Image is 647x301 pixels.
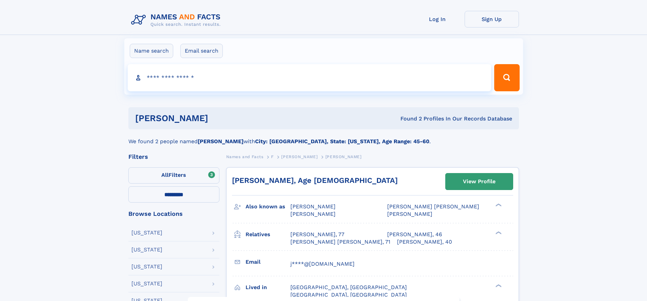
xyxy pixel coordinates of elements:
[180,44,223,58] label: Email search
[463,174,496,189] div: View Profile
[290,284,407,290] span: [GEOGRAPHIC_DATA], [GEOGRAPHIC_DATA]
[387,211,432,217] span: [PERSON_NAME]
[494,283,502,288] div: ❯
[128,129,519,146] div: We found 2 people named with .
[232,176,398,185] a: [PERSON_NAME], Age [DEMOGRAPHIC_DATA]
[290,203,336,210] span: [PERSON_NAME]
[290,211,336,217] span: [PERSON_NAME]
[128,167,219,184] label: Filters
[397,238,452,246] a: [PERSON_NAME], 40
[290,238,390,246] a: [PERSON_NAME] [PERSON_NAME], 71
[271,154,274,159] span: F
[494,64,519,91] button: Search Button
[131,247,162,252] div: [US_STATE]
[281,152,318,161] a: [PERSON_NAME]
[246,256,290,268] h3: Email
[198,138,244,145] b: [PERSON_NAME]
[130,44,173,58] label: Name search
[304,115,512,123] div: Found 2 Profiles In Our Records Database
[128,154,219,160] div: Filters
[226,152,264,161] a: Names and Facts
[387,203,479,210] span: [PERSON_NAME] [PERSON_NAME]
[387,231,442,238] a: [PERSON_NAME], 46
[290,291,407,298] span: [GEOGRAPHIC_DATA], [GEOGRAPHIC_DATA]
[131,281,162,286] div: [US_STATE]
[131,264,162,269] div: [US_STATE]
[255,138,429,145] b: City: [GEOGRAPHIC_DATA], State: [US_STATE], Age Range: 45-60
[465,11,519,27] a: Sign Up
[290,231,344,238] a: [PERSON_NAME], 77
[494,230,502,235] div: ❯
[128,211,219,217] div: Browse Locations
[281,154,318,159] span: [PERSON_NAME]
[325,154,362,159] span: [PERSON_NAME]
[271,152,274,161] a: F
[410,11,465,27] a: Log In
[161,172,168,178] span: All
[446,173,513,190] a: View Profile
[128,64,491,91] input: search input
[128,11,226,29] img: Logo Names and Facts
[494,203,502,207] div: ❯
[246,201,290,212] h3: Also known as
[131,230,162,236] div: [US_STATE]
[246,229,290,240] h3: Relatives
[246,282,290,293] h3: Lived in
[135,114,304,123] h1: [PERSON_NAME]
